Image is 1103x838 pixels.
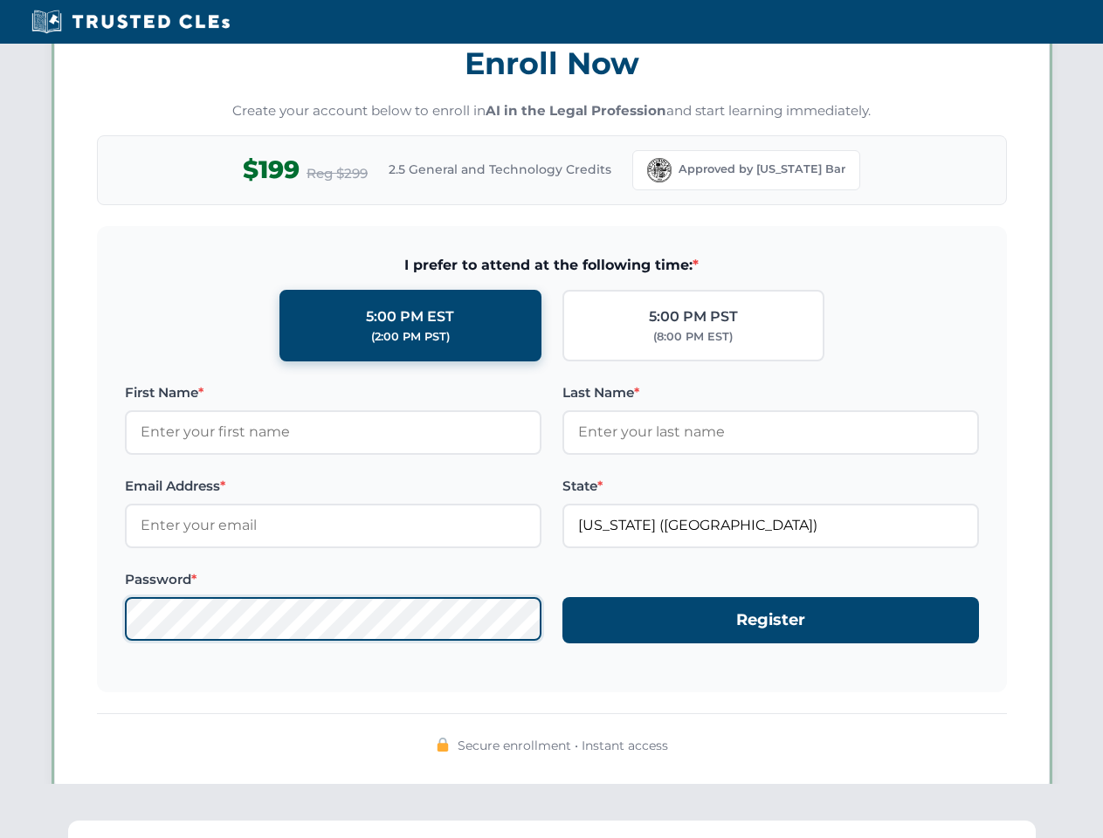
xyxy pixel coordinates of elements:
[653,328,733,346] div: (8:00 PM EST)
[486,102,666,119] strong: AI in the Legal Profession
[125,410,541,454] input: Enter your first name
[649,306,738,328] div: 5:00 PM PST
[97,36,1007,91] h3: Enroll Now
[562,597,979,643] button: Register
[307,163,368,184] span: Reg $299
[125,476,541,497] label: Email Address
[679,161,845,178] span: Approved by [US_STATE] Bar
[389,160,611,179] span: 2.5 General and Technology Credits
[125,382,541,403] label: First Name
[26,9,235,35] img: Trusted CLEs
[125,569,541,590] label: Password
[458,736,668,755] span: Secure enrollment • Instant access
[562,504,979,547] input: Florida (FL)
[562,410,979,454] input: Enter your last name
[562,382,979,403] label: Last Name
[436,738,450,752] img: 🔒
[125,504,541,547] input: Enter your email
[562,476,979,497] label: State
[125,254,979,277] span: I prefer to attend at the following time:
[647,158,672,182] img: Florida Bar
[97,101,1007,121] p: Create your account below to enroll in and start learning immediately.
[243,150,300,189] span: $199
[371,328,450,346] div: (2:00 PM PST)
[366,306,454,328] div: 5:00 PM EST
